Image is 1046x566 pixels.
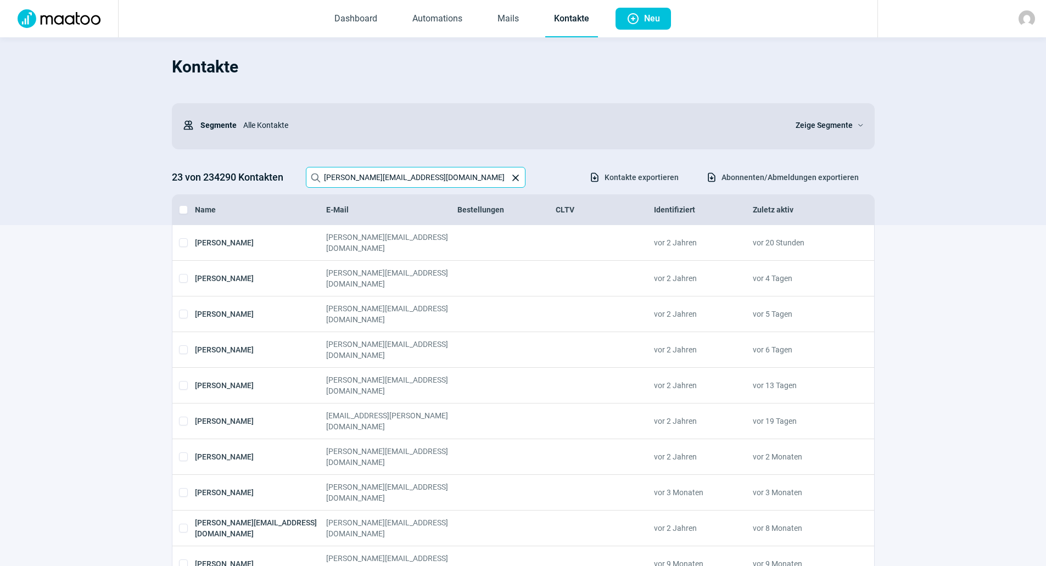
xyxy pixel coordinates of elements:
[753,374,851,396] div: vor 13 Tagen
[183,114,237,136] div: Segmente
[326,303,457,325] div: [PERSON_NAME][EMAIL_ADDRESS][DOMAIN_NAME]
[616,8,671,30] button: Neu
[195,410,326,432] div: [PERSON_NAME]
[578,168,690,187] button: Kontakte exportieren
[457,204,556,215] div: Bestellungen
[404,1,471,37] a: Automations
[237,114,782,136] div: Alle Kontakte
[326,339,457,361] div: [PERSON_NAME][EMAIL_ADDRESS][DOMAIN_NAME]
[195,481,326,503] div: [PERSON_NAME]
[753,303,851,325] div: vor 5 Tagen
[556,204,654,215] div: CLTV
[195,267,326,289] div: [PERSON_NAME]
[195,232,326,254] div: [PERSON_NAME]
[753,446,851,468] div: vor 2 Monaten
[796,119,853,132] span: Zeige Segmente
[605,169,679,186] span: Kontakte exportieren
[326,374,457,396] div: [PERSON_NAME][EMAIL_ADDRESS][DOMAIN_NAME]
[753,267,851,289] div: vor 4 Tagen
[654,267,752,289] div: vor 2 Jahren
[654,204,752,215] div: Identifiziert
[326,1,386,37] a: Dashboard
[326,481,457,503] div: [PERSON_NAME][EMAIL_ADDRESS][DOMAIN_NAME]
[195,303,326,325] div: [PERSON_NAME]
[753,517,851,539] div: vor 8 Monaten
[753,481,851,503] div: vor 3 Monaten
[721,169,859,186] span: Abonnenten/Abmeldungen exportieren
[1019,10,1035,27] img: avatar
[306,167,525,188] input: Search
[326,517,457,539] div: [PERSON_NAME][EMAIL_ADDRESS][DOMAIN_NAME]
[326,204,457,215] div: E-Mail
[753,410,851,432] div: vor 19 Tagen
[654,303,752,325] div: vor 2 Jahren
[195,374,326,396] div: [PERSON_NAME]
[644,8,660,30] span: Neu
[11,9,107,28] img: Logo
[172,48,875,86] h1: Kontakte
[654,374,752,396] div: vor 2 Jahren
[654,410,752,432] div: vor 2 Jahren
[753,339,851,361] div: vor 6 Tagen
[172,169,295,186] h3: 23 von 234290 Kontakten
[195,517,326,539] div: [PERSON_NAME][EMAIL_ADDRESS][DOMAIN_NAME]
[326,232,457,254] div: [PERSON_NAME][EMAIL_ADDRESS][DOMAIN_NAME]
[195,204,326,215] div: Name
[695,168,870,187] button: Abonnenten/Abmeldungen exportieren
[654,481,752,503] div: vor 3 Monaten
[326,446,457,468] div: [PERSON_NAME][EMAIL_ADDRESS][DOMAIN_NAME]
[195,446,326,468] div: [PERSON_NAME]
[326,267,457,289] div: [PERSON_NAME][EMAIL_ADDRESS][DOMAIN_NAME]
[195,339,326,361] div: [PERSON_NAME]
[654,517,752,539] div: vor 2 Jahren
[654,232,752,254] div: vor 2 Jahren
[753,204,851,215] div: Zuletz aktiv
[654,339,752,361] div: vor 2 Jahren
[654,446,752,468] div: vor 2 Jahren
[753,232,851,254] div: vor 20 Stunden
[545,1,598,37] a: Kontakte
[326,410,457,432] div: [EMAIL_ADDRESS][PERSON_NAME][DOMAIN_NAME]
[489,1,528,37] a: Mails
